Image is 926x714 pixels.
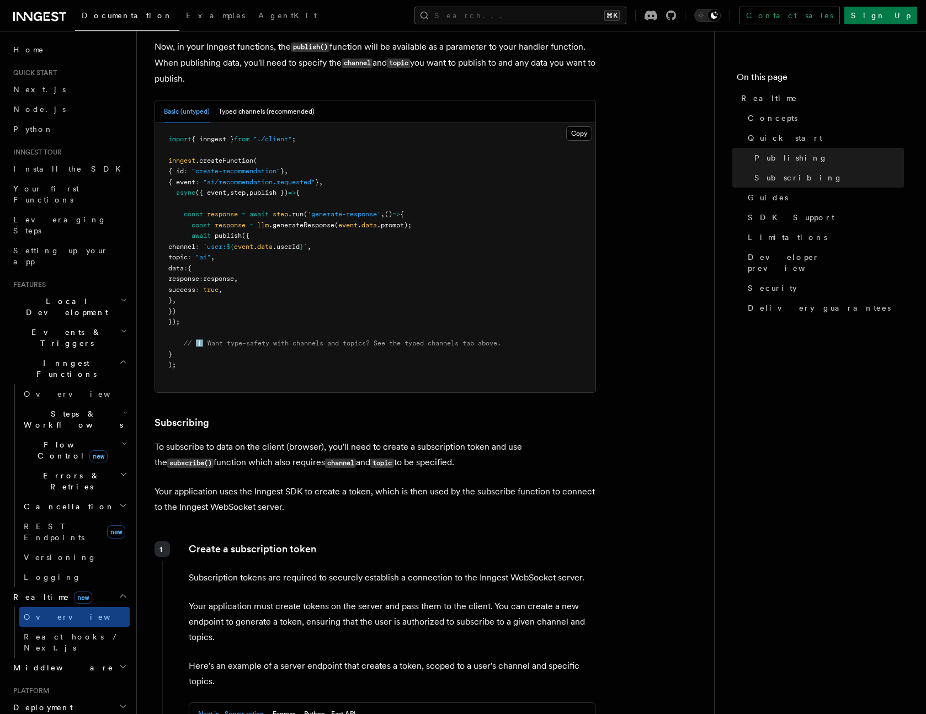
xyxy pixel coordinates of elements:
span: Cancellation [19,501,115,512]
span: inngest [168,157,195,164]
span: Examples [186,11,245,20]
span: ( [334,221,338,229]
a: Overview [19,607,130,627]
p: Subscription tokens are required to securely establish a connection to the Inngest WebSocket server. [189,570,595,585]
a: Realtime [737,88,904,108]
span: event [338,221,358,229]
a: Security [743,278,904,298]
span: .createFunction [195,157,253,164]
span: const [184,210,203,218]
button: Basic (untyped) [164,100,210,123]
div: Inngest Functions [9,384,130,587]
a: Guides [743,188,904,207]
span: Steps & Workflows [19,408,123,430]
p: To subscribe to data on the client (browser), you'll need to create a subscription token and use ... [155,439,596,471]
span: }); [168,318,180,326]
span: . [358,221,361,229]
span: , [172,296,176,304]
span: .userId [273,243,300,251]
a: Install the SDK [9,159,130,179]
a: Next.js [9,79,130,99]
a: Developer preview [743,247,904,278]
a: Concepts [743,108,904,128]
button: Flow Controlnew [19,435,130,466]
span: Python [13,125,54,134]
div: Realtimenew [9,607,130,658]
div: 1 [155,541,170,557]
span: Overview [24,612,137,621]
span: : [188,253,191,261]
code: subscribe() [167,459,214,468]
p: Now, in your Inngest functions, the function will be available as a parameter to your handler fun... [155,39,596,87]
button: Cancellation [19,497,130,516]
span: Deployment [9,702,73,713]
span: { [400,210,404,218]
a: Limitations [743,227,904,247]
span: Limitations [748,232,827,243]
span: Guides [748,192,788,203]
span: : [195,286,199,294]
button: Search...⌘K [414,7,626,24]
span: , [246,189,249,196]
span: "./client" [253,135,292,143]
span: ); [168,361,176,369]
a: REST Endpointsnew [19,516,130,547]
span: `user: [203,243,226,251]
span: event [234,243,253,251]
span: await [191,232,211,239]
span: publish [215,232,242,239]
span: response [168,275,199,283]
a: Contact sales [739,7,840,24]
a: Delivery guarantees [743,298,904,318]
code: channel [325,459,356,468]
button: Toggle dark mode [694,9,721,22]
a: Documentation [75,3,179,31]
span: const [191,221,211,229]
span: Events & Triggers [9,327,120,349]
span: Developer preview [748,252,904,274]
span: step [230,189,246,196]
span: channel [168,243,195,251]
span: Local Development [9,296,120,318]
span: ({ [242,232,249,239]
span: { id [168,167,184,175]
span: Documentation [82,11,173,20]
span: Errors & Retries [19,470,120,492]
span: .prompt); [377,221,412,229]
span: => [288,189,296,196]
span: = [249,221,253,229]
span: data [168,264,184,272]
span: Home [13,44,44,55]
span: new [89,450,108,462]
span: response [207,210,238,218]
span: => [392,210,400,218]
span: Overview [24,390,137,398]
span: 'generate-response' [307,210,381,218]
span: Concepts [748,113,797,124]
span: { event [168,178,195,186]
span: response [203,275,234,283]
a: Examples [179,3,252,30]
span: , [284,167,288,175]
span: from [234,135,249,143]
a: Publishing [750,148,904,168]
a: React hooks / Next.js [19,627,130,658]
span: , [219,286,222,294]
span: , [307,243,311,251]
span: Realtime [9,592,92,603]
span: { [188,264,191,272]
span: = [242,210,246,218]
span: ; [292,135,296,143]
span: () [385,210,392,218]
span: async [176,189,195,196]
span: } [168,296,172,304]
a: SDK Support [743,207,904,227]
span: ( [304,210,307,218]
span: data [361,221,377,229]
a: Subscribing [750,168,904,188]
span: }) [168,307,176,315]
span: new [107,525,125,539]
span: publish }) [249,189,288,196]
p: Here's an example of a server endpoint that creates a token, scoped to a user's channel and speci... [189,658,595,689]
p: Your application uses the Inngest SDK to create a token, which is then used by the subscribe func... [155,484,596,515]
